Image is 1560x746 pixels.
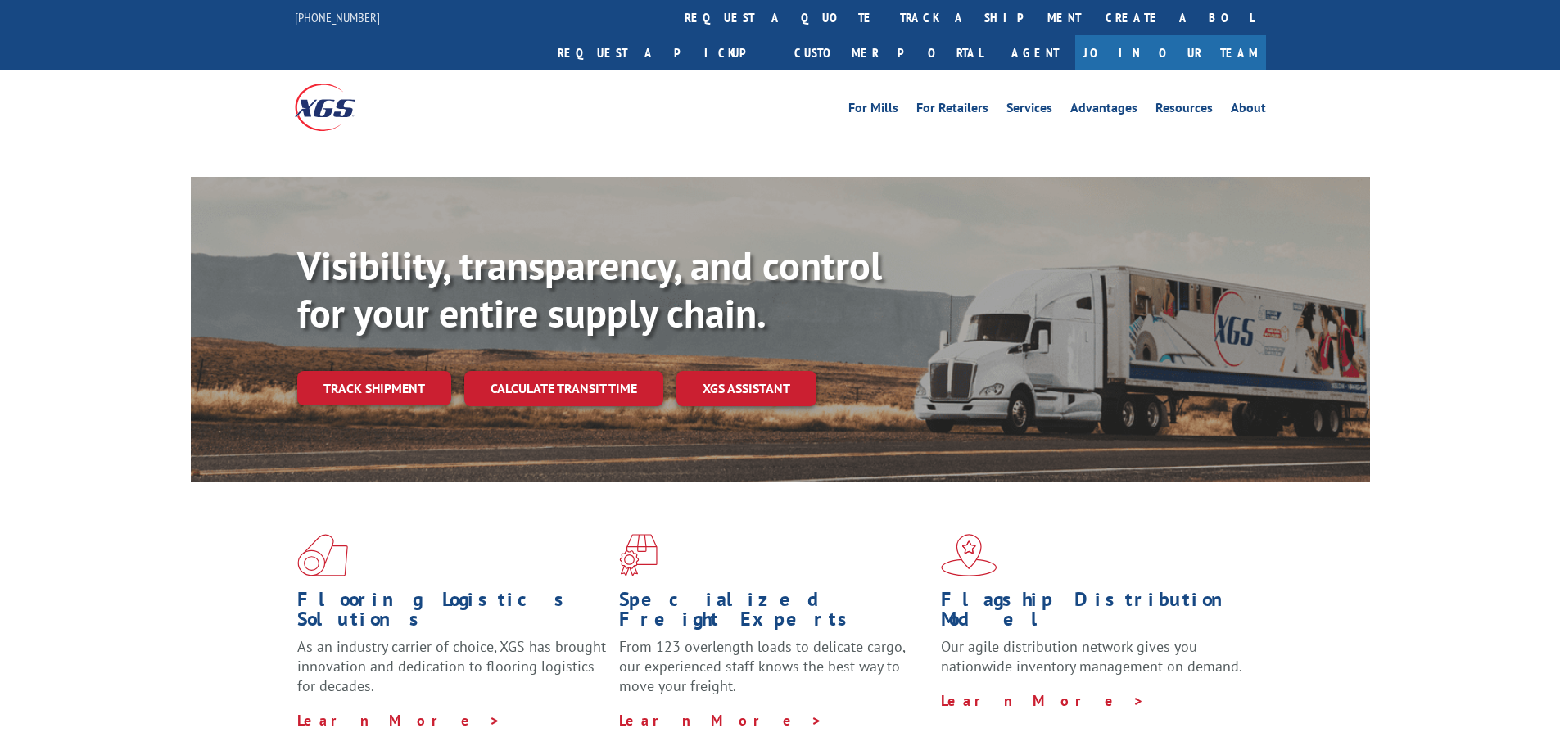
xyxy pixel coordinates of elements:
[297,240,882,338] b: Visibility, transparency, and control for your entire supply chain.
[1155,102,1213,120] a: Resources
[995,35,1075,70] a: Agent
[619,590,929,637] h1: Specialized Freight Experts
[916,102,988,120] a: For Retailers
[297,590,607,637] h1: Flooring Logistics Solutions
[619,637,929,710] p: From 123 overlength loads to delicate cargo, our experienced staff knows the best way to move you...
[941,590,1250,637] h1: Flagship Distribution Model
[619,534,658,576] img: xgs-icon-focused-on-flooring-red
[297,711,501,730] a: Learn More >
[295,9,380,25] a: [PHONE_NUMBER]
[297,637,606,695] span: As an industry carrier of choice, XGS has brought innovation and dedication to flooring logistics...
[1075,35,1266,70] a: Join Our Team
[941,691,1145,710] a: Learn More >
[848,102,898,120] a: For Mills
[545,35,782,70] a: Request a pickup
[1231,102,1266,120] a: About
[297,371,451,405] a: Track shipment
[1070,102,1137,120] a: Advantages
[619,711,823,730] a: Learn More >
[941,637,1242,676] span: Our agile distribution network gives you nationwide inventory management on demand.
[941,534,997,576] img: xgs-icon-flagship-distribution-model-red
[782,35,995,70] a: Customer Portal
[464,371,663,406] a: Calculate transit time
[1006,102,1052,120] a: Services
[676,371,816,406] a: XGS ASSISTANT
[297,534,348,576] img: xgs-icon-total-supply-chain-intelligence-red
